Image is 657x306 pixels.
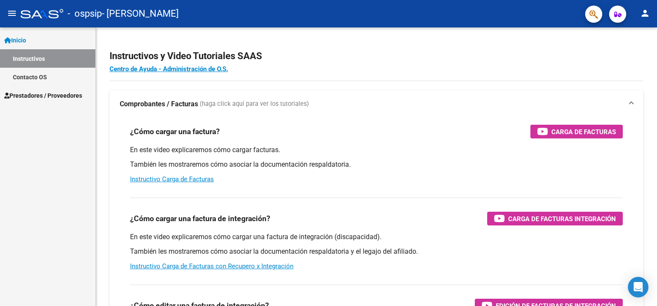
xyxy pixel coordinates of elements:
h3: ¿Cómo cargar una factura de integración? [130,213,270,225]
a: Instructivo Carga de Facturas [130,175,214,183]
span: - [PERSON_NAME] [102,4,179,23]
span: Inicio [4,36,26,45]
p: En este video explicaremos cómo cargar una factura de integración (discapacidad). [130,232,623,242]
h2: Instructivos y Video Tutoriales SAAS [109,48,643,64]
button: Carga de Facturas Integración [487,212,623,225]
div: Open Intercom Messenger [628,277,648,297]
mat-expansion-panel-header: Comprobantes / Facturas (haga click aquí para ver los tutoriales) [109,90,643,118]
mat-icon: menu [7,8,17,18]
span: - ospsip [68,4,102,23]
span: (haga click aquí para ver los tutoriales) [200,99,309,109]
span: Carga de Facturas Integración [508,213,616,224]
button: Carga de Facturas [530,125,623,138]
p: También les mostraremos cómo asociar la documentación respaldatoria y el legajo del afiliado. [130,247,623,256]
h3: ¿Cómo cargar una factura? [130,126,220,138]
mat-icon: person [640,8,650,18]
a: Instructivo Carga de Facturas con Recupero x Integración [130,262,293,270]
p: En este video explicaremos cómo cargar facturas. [130,145,623,155]
a: Centro de Ayuda - Administración de O.S. [109,65,228,73]
strong: Comprobantes / Facturas [120,99,198,109]
p: También les mostraremos cómo asociar la documentación respaldatoria. [130,160,623,169]
span: Carga de Facturas [551,126,616,137]
span: Prestadores / Proveedores [4,91,82,100]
